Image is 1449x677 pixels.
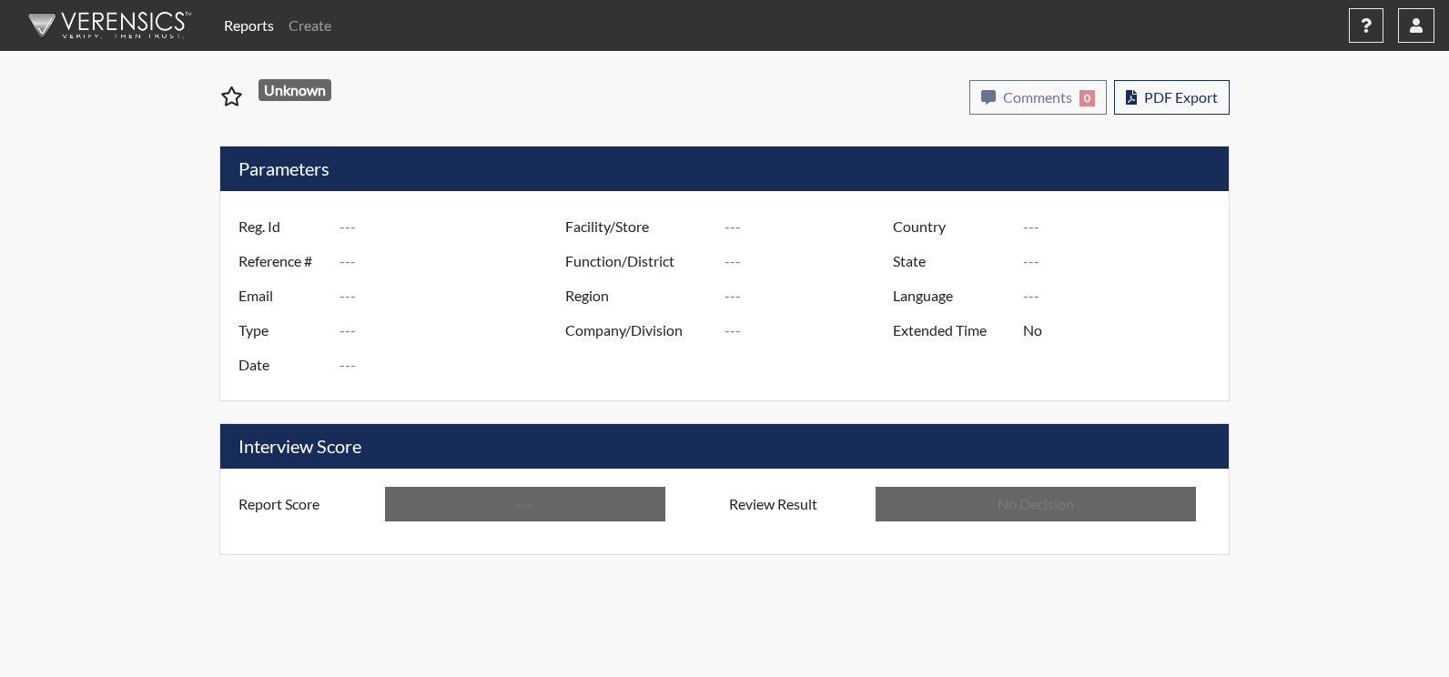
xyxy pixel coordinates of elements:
button: PDF Export [1114,80,1230,115]
label: Function/District [552,244,724,278]
span: Comments [1003,88,1072,106]
input: --- [339,244,570,278]
input: --- [339,278,570,313]
span: PDF Export [1144,88,1218,106]
label: Facility/Store [552,209,724,244]
label: Extended Time [879,313,1023,348]
label: Region [552,278,724,313]
span: Unknown [258,79,332,101]
label: Date [225,348,339,382]
label: Review Result [715,487,876,521]
h5: Parameters [220,147,1229,191]
label: Email [225,278,339,313]
input: --- [339,209,570,244]
input: --- [385,487,665,521]
label: State [879,244,1023,278]
input: --- [724,278,897,313]
input: --- [1023,313,1224,348]
input: --- [339,313,570,348]
input: --- [1023,209,1224,244]
label: Country [879,209,1023,244]
input: No Decision [876,487,1196,521]
a: Create [281,7,339,44]
label: Type [225,313,339,348]
input: --- [724,313,897,348]
input: --- [724,209,897,244]
input: --- [724,244,897,278]
button: Comments0 [969,80,1107,115]
label: Reg. Id [225,209,339,244]
input: --- [339,348,570,382]
span: 0 [1079,90,1095,106]
input: --- [1023,244,1224,278]
label: Language [879,278,1023,313]
label: Company/Division [552,313,724,348]
label: Reference # [225,244,339,278]
a: Reports [217,7,281,44]
label: Report Score [225,487,385,521]
input: --- [1023,278,1224,313]
h5: Interview Score [220,424,1229,469]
